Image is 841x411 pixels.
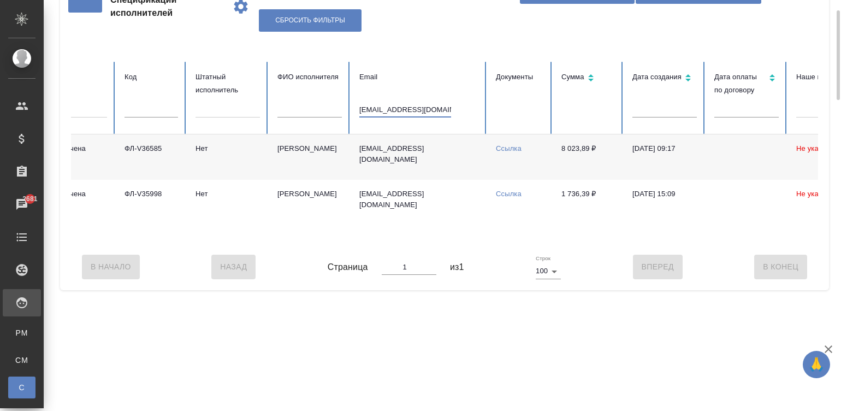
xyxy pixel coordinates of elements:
[275,16,345,25] span: Сбросить фильтры
[553,180,624,225] td: 1 736,39 ₽
[125,71,178,84] div: Код
[43,71,107,84] div: Статус
[632,71,697,86] div: Сортировка
[116,180,187,225] td: ФЛ-V35998
[196,71,260,97] div: Штатный исполнитель
[14,327,30,338] span: PM
[277,71,342,84] div: ФИО исполнителя
[796,190,834,198] span: Не указано
[8,349,35,371] a: CM
[496,71,544,84] div: Документы
[8,322,35,344] a: PM
[34,134,116,180] td: Не оплачена
[34,180,116,225] td: Не оплачена
[269,180,351,225] td: [PERSON_NAME]
[496,190,522,198] a: Ссылка
[796,144,834,152] span: Не указано
[3,191,41,218] a: 2681
[536,256,550,261] label: Строк
[624,180,706,225] td: [DATE] 15:09
[359,71,478,84] div: Email
[496,144,522,152] a: Ссылка
[14,355,30,366] span: CM
[187,180,269,225] td: Нет
[714,71,779,97] div: Сортировка
[328,261,368,274] span: Страница
[269,134,351,180] td: [PERSON_NAME]
[116,134,187,180] td: ФЛ-V36585
[624,134,706,180] td: [DATE] 09:17
[803,351,830,378] button: 🙏
[14,382,30,393] span: С
[8,377,35,398] a: С
[351,134,487,180] td: [EMAIL_ADDRESS][DOMAIN_NAME]
[553,134,624,180] td: 8 023,89 ₽
[16,193,44,204] span: 2681
[536,263,561,279] div: 100
[561,71,615,86] div: Сортировка
[259,9,362,32] button: Сбросить фильтры
[351,180,487,225] td: [EMAIL_ADDRESS][DOMAIN_NAME]
[187,134,269,180] td: Нет
[450,261,464,274] span: из 1
[807,353,826,376] span: 🙏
